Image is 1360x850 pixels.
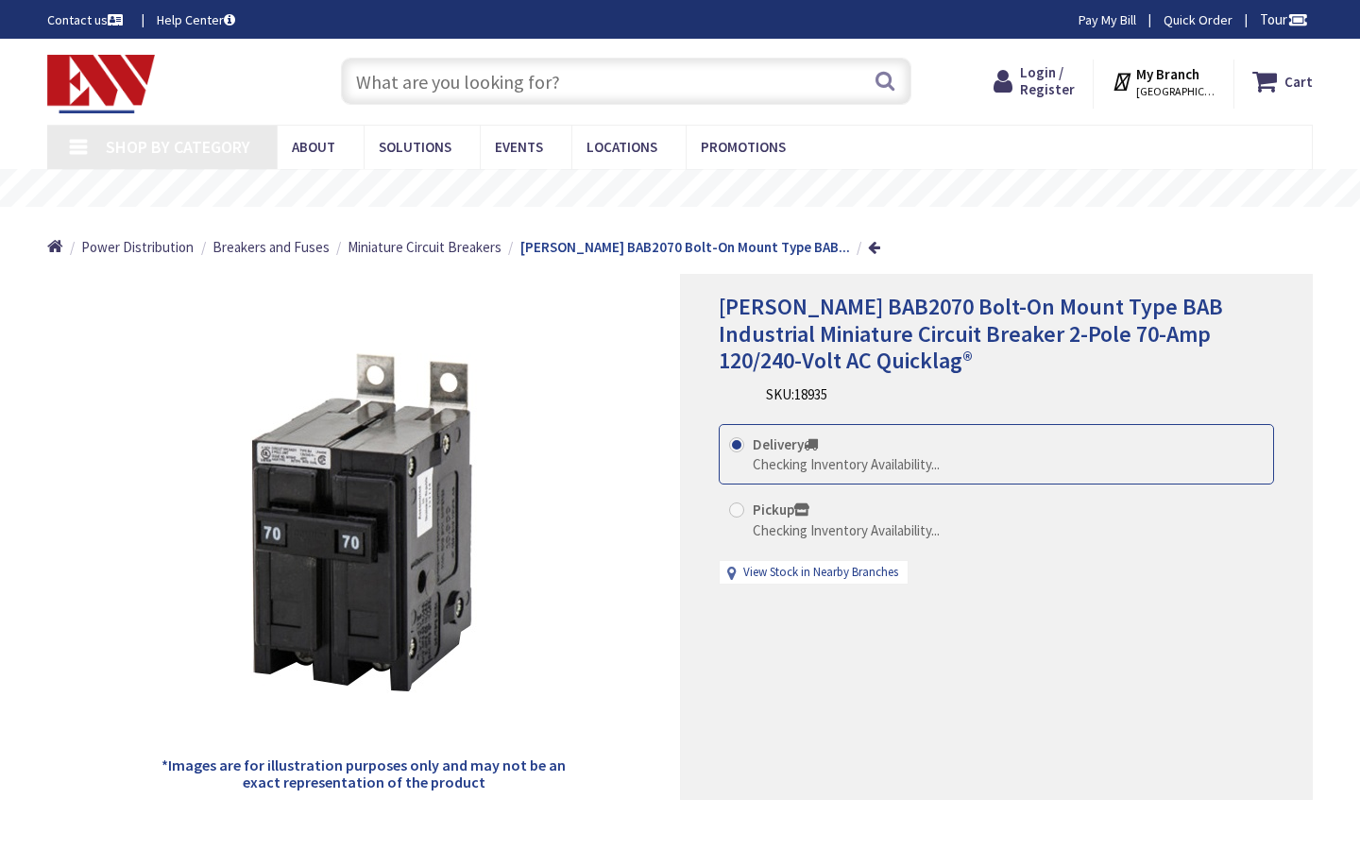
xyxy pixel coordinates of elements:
span: About [292,138,335,156]
span: 18935 [794,385,827,403]
a: View Stock in Nearby Branches [743,564,898,582]
a: Cart [1252,64,1313,98]
strong: Delivery [753,435,818,453]
span: Power Distribution [81,238,194,256]
strong: Cart [1284,64,1313,98]
span: Miniature Circuit Breakers [348,238,501,256]
div: Checking Inventory Availability... [753,520,940,540]
a: Miniature Circuit Breakers [348,237,501,257]
div: Checking Inventory Availability... [753,454,940,474]
strong: My Branch [1136,65,1199,83]
div: SKU: [766,384,827,404]
a: Login / Register [994,64,1075,98]
img: Electrical Wholesalers, Inc. [47,55,155,113]
span: Locations [586,138,657,156]
span: [GEOGRAPHIC_DATA], [GEOGRAPHIC_DATA] [1136,84,1216,99]
span: Promotions [701,138,786,156]
span: Solutions [379,138,451,156]
a: Power Distribution [81,237,194,257]
img: Eaton BAB2070 Bolt-On Mount Type BAB Industrial Miniature Circuit Breaker 2-Pole 70-Amp 120/240-V... [175,338,552,716]
a: Quick Order [1164,10,1232,29]
a: Contact us [47,10,127,29]
strong: Pickup [753,501,809,518]
span: Login / Register [1020,63,1075,98]
h5: *Images are for illustration purposes only and may not be an exact representation of the product [148,757,579,790]
span: Breakers and Fuses [212,238,330,256]
a: Breakers and Fuses [212,237,330,257]
div: My Branch [GEOGRAPHIC_DATA], [GEOGRAPHIC_DATA] [1112,64,1216,98]
input: What are you looking for? [341,58,911,105]
span: Events [495,138,543,156]
a: Help Center [157,10,235,29]
span: Shop By Category [106,136,250,158]
a: Pay My Bill [1079,10,1136,29]
strong: [PERSON_NAME] BAB2070 Bolt-On Mount Type BAB... [520,238,850,256]
span: [PERSON_NAME] BAB2070 Bolt-On Mount Type BAB Industrial Miniature Circuit Breaker 2-Pole 70-Amp 1... [719,292,1223,376]
span: Tour [1260,10,1308,28]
